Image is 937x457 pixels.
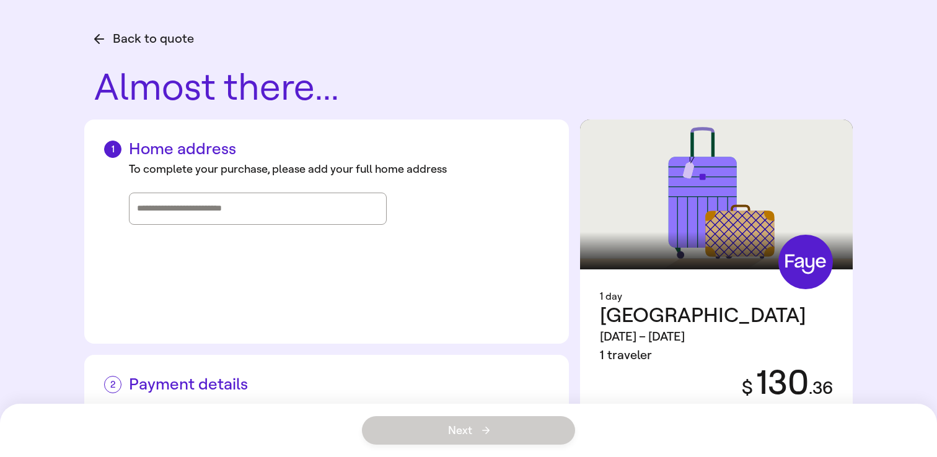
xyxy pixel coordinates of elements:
[104,375,549,394] h2: Payment details
[362,416,575,445] button: Next
[129,161,549,178] div: To complete your purchase, please add your full home address
[94,30,194,48] button: Back to quote
[809,378,833,398] span: . 36
[727,365,833,401] div: 130
[600,289,833,304] div: 1 day
[104,139,549,159] h2: Home address
[448,425,490,436] span: Next
[94,68,853,107] h1: Almost there...
[600,303,806,328] span: [GEOGRAPHIC_DATA]
[600,346,806,365] div: 1 traveler
[742,376,753,399] span: $
[600,328,806,346] div: [DATE] – [DATE]
[137,199,379,218] input: Street address, city, state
